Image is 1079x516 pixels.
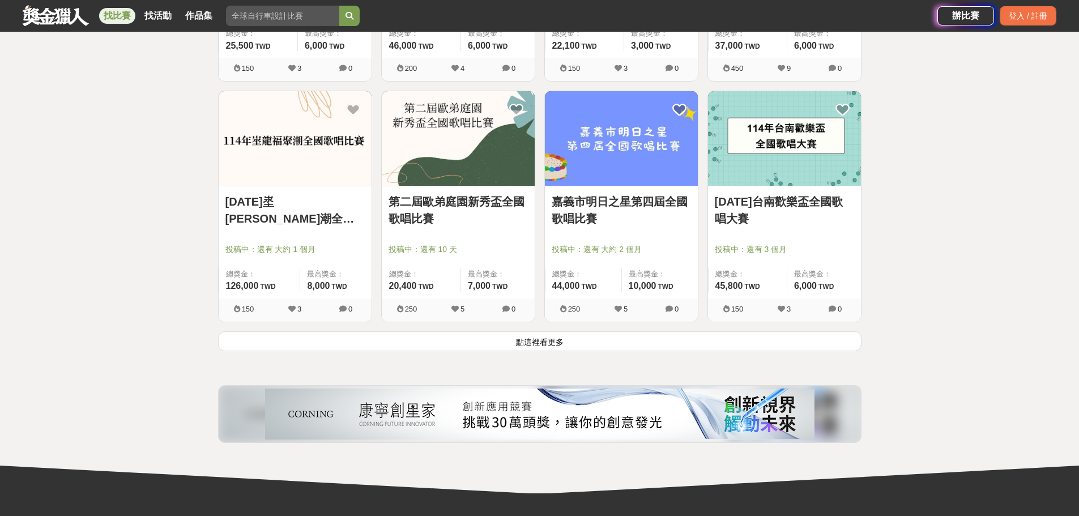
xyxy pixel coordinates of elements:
span: TWD [655,42,671,50]
span: 最高獎金： [468,268,528,280]
img: Cover Image [382,91,535,186]
span: 150 [242,305,254,313]
span: 7,000 [468,281,491,291]
span: 0 [511,64,515,73]
span: 5 [460,305,464,313]
span: 最高獎金： [794,28,854,39]
span: 投稿中：還有 大約 2 個月 [552,244,691,255]
span: 總獎金： [715,268,780,280]
span: TWD [418,283,433,291]
span: TWD [418,42,433,50]
span: 總獎金： [552,28,617,39]
span: TWD [581,42,596,50]
input: 全球自行車設計比賽 [226,6,339,26]
span: 3 [624,64,628,73]
span: 0 [838,305,842,313]
span: TWD [581,283,596,291]
span: 總獎金： [389,28,454,39]
span: 總獎金： [715,28,780,39]
span: 44,000 [552,281,580,291]
span: 10,000 [629,281,656,291]
span: 投稿中：還有 大約 1 個月 [225,244,365,255]
span: 20,400 [389,281,417,291]
span: 0 [675,64,679,73]
span: 25,500 [226,41,254,50]
span: 150 [568,64,581,73]
img: Cover Image [219,91,372,186]
span: TWD [260,283,275,291]
span: 126,000 [226,281,259,291]
span: 200 [405,64,417,73]
span: 最高獎金： [307,268,364,280]
span: 9 [787,64,791,73]
div: 登入 / 註冊 [1000,6,1056,25]
span: 0 [838,64,842,73]
span: 3,000 [631,41,654,50]
a: [DATE]台南歡樂盃全國歌唱大賽 [715,193,854,227]
span: 6,000 [794,41,817,50]
button: 點這裡看更多 [218,331,862,351]
span: 6,000 [794,281,817,291]
img: 26832ba5-e3c6-4c80-9a06-d1bc5d39966c.png [265,389,814,440]
a: 作品集 [181,8,217,24]
img: Cover Image [708,91,861,186]
span: 總獎金： [226,28,291,39]
a: 嘉義市明日之星第四屆全國歌唱比賽 [552,193,691,227]
span: 6,000 [305,41,327,50]
span: TWD [492,283,507,291]
img: Cover Image [545,91,698,186]
span: 最高獎金： [794,268,854,280]
span: 450 [731,64,744,73]
span: 投稿中：還有 10 天 [389,244,528,255]
span: TWD [658,283,673,291]
span: TWD [492,42,507,50]
span: 45,800 [715,281,743,291]
span: 總獎金： [552,268,615,280]
span: 總獎金： [226,268,293,280]
span: 3 [297,305,301,313]
span: 250 [568,305,581,313]
span: TWD [331,283,347,291]
span: 22,100 [552,41,580,50]
span: 最高獎金： [305,28,365,39]
a: 第二屆歐弟庭園新秀盃全國歌唱比賽 [389,193,528,227]
span: 0 [348,64,352,73]
span: 4 [460,64,464,73]
span: 250 [405,305,417,313]
a: 找比賽 [99,8,135,24]
span: 46,000 [389,41,417,50]
span: 37,000 [715,41,743,50]
a: [DATE]埊[PERSON_NAME]潮全國歌唱比賽 [225,193,365,227]
span: 5 [624,305,628,313]
span: TWD [329,42,344,50]
span: 3 [787,305,791,313]
span: 總獎金： [389,268,454,280]
span: 0 [348,305,352,313]
span: TWD [744,283,760,291]
span: 0 [675,305,679,313]
span: 最高獎金： [629,268,691,280]
span: 150 [242,64,254,73]
span: 8,000 [307,281,330,291]
span: 3 [297,64,301,73]
a: 辦比賽 [937,6,994,25]
span: TWD [744,42,760,50]
span: 6,000 [468,41,491,50]
span: 最高獎金： [631,28,691,39]
span: TWD [818,42,834,50]
span: 投稿中：還有 3 個月 [715,244,854,255]
span: TWD [255,42,270,50]
a: 找活動 [140,8,176,24]
span: TWD [818,283,834,291]
span: 150 [731,305,744,313]
span: 0 [511,305,515,313]
span: 最高獎金： [468,28,528,39]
